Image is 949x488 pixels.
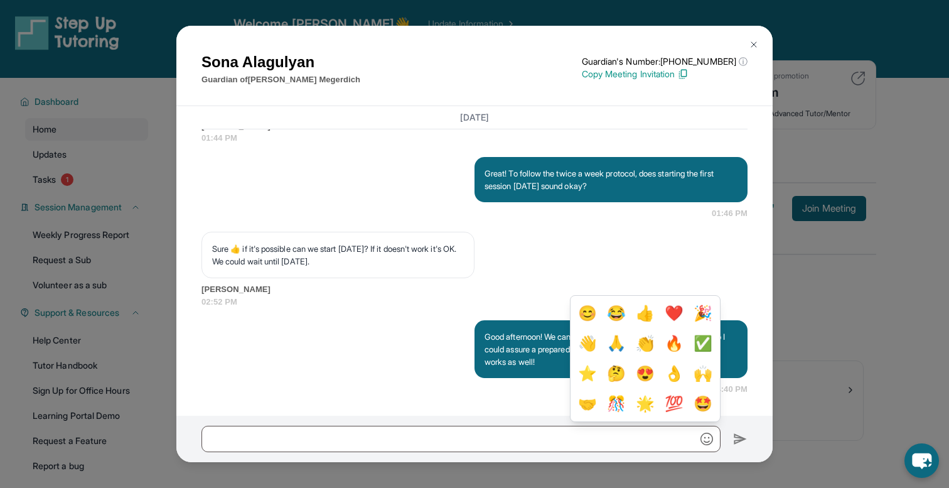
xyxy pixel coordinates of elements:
img: Close Icon [749,40,759,50]
button: 🙌 [691,361,715,386]
p: Guardian of [PERSON_NAME] Megerdich [201,73,360,86]
button: 🤝 [576,391,599,416]
p: Good afternoon! We can try for [DATE]! I wanted to start [DATE] so I could assure a prepared sess... [485,330,737,368]
button: 💯 [662,391,686,416]
button: ⭐ [576,361,599,386]
span: 01:44 PM [201,132,748,144]
button: 🤔 [604,361,628,386]
span: ⓘ [739,55,748,68]
button: 👋 [576,331,599,356]
button: 🎊 [604,391,628,416]
button: ❤️ [662,301,686,326]
img: Send icon [733,431,748,447]
button: chat-button [904,443,939,478]
span: 02:52 PM [201,296,748,308]
p: Guardian's Number: [PHONE_NUMBER] [582,55,748,68]
button: ✅ [691,331,715,356]
button: 🌟 [633,391,657,416]
button: 🙏 [604,331,628,356]
img: Copy Icon [677,68,689,80]
span: 04:40 PM [712,383,748,396]
h3: [DATE] [201,111,748,124]
p: Copy Meeting Invitation [582,68,748,80]
p: Great! To follow the twice a week protocol, does starting the first session [DATE] sound okay? [485,167,737,192]
button: 😊 [576,301,599,326]
span: [PERSON_NAME] [201,283,748,296]
img: Emoji [700,433,713,445]
button: 👌 [662,361,686,386]
button: 😂 [604,301,628,326]
button: 🤩 [691,391,715,416]
p: Sure 👍 if it's possible can we start [DATE]? If it doesn't work it's OK. We could wait until [DATE]. [212,242,464,268]
span: 01:46 PM [712,207,748,220]
button: 👏 [633,331,657,356]
h1: Sona Alagulyan [201,51,360,73]
button: 👍 [633,301,657,326]
button: 🎉 [691,301,715,326]
button: 🔥 [662,331,686,356]
button: 😍 [633,361,657,386]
